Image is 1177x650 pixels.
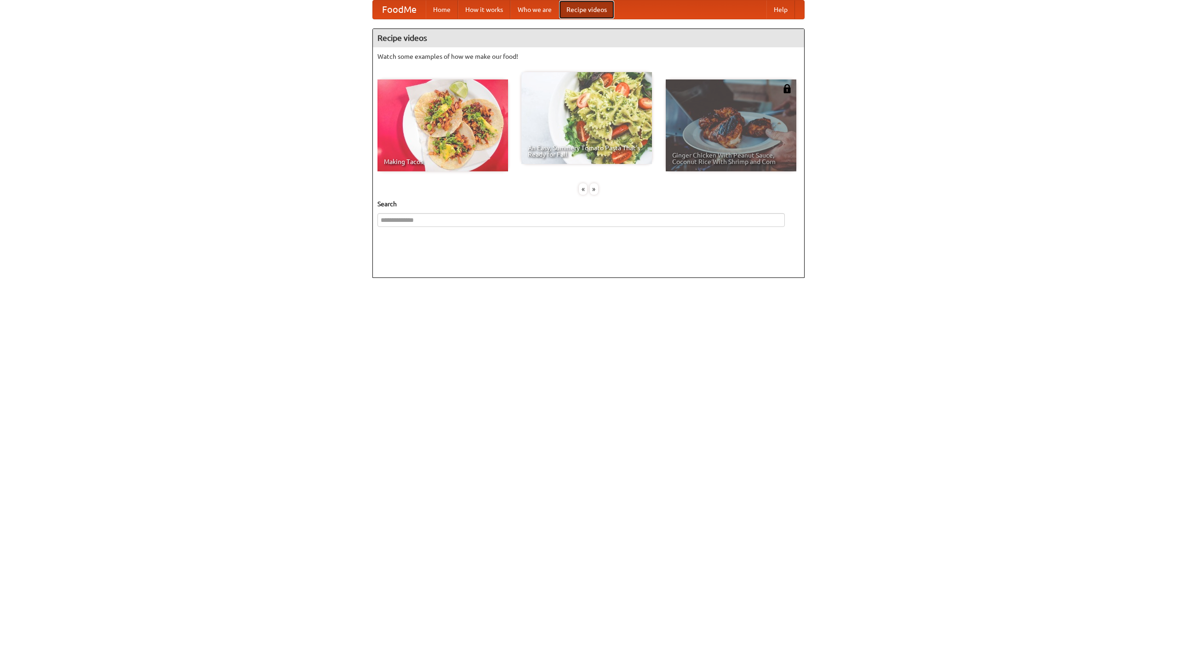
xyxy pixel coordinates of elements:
a: Recipe videos [559,0,614,19]
a: How it works [458,0,510,19]
div: « [579,183,587,195]
a: An Easy, Summery Tomato Pasta That's Ready for Fall [521,72,652,164]
div: » [590,183,598,195]
a: Home [426,0,458,19]
span: Making Tacos [384,158,502,165]
h4: Recipe videos [373,29,804,47]
a: Who we are [510,0,559,19]
p: Watch some examples of how we make our food! [377,52,800,61]
img: 483408.png [783,84,792,93]
span: An Easy, Summery Tomato Pasta That's Ready for Fall [528,145,646,158]
a: FoodMe [373,0,426,19]
a: Help [766,0,795,19]
h5: Search [377,199,800,209]
a: Making Tacos [377,79,508,171]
